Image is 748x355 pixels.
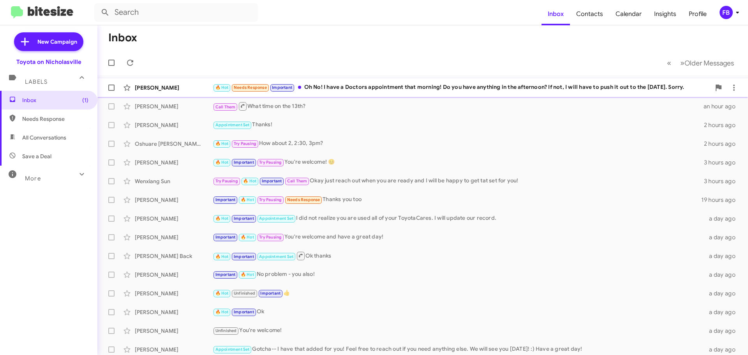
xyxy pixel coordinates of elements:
div: 19 hours ago [701,196,742,204]
div: Thanks! [213,120,704,129]
div: 2 hours ago [704,121,742,129]
div: You're welcome! 😊 [213,158,704,167]
div: Oshuare [PERSON_NAME] [135,140,213,148]
span: Important [234,160,254,165]
a: Insights [648,3,683,25]
div: You're welcome and have a great day! [213,233,704,242]
span: Important [272,85,292,90]
span: (1) [82,96,88,104]
button: Previous [662,55,676,71]
span: Try Pausing [259,197,282,202]
span: Try Pausing [234,141,256,146]
span: 🔥 Hot [241,197,254,202]
span: Needs Response [22,115,88,123]
div: Thanks you too [213,195,701,204]
div: an hour ago [704,102,742,110]
span: All Conversations [22,134,66,141]
span: Appointment Set [215,347,250,352]
div: Gotcha-- I have that added for you! Feel free to reach out if you need anything else. We will see... [213,345,704,354]
span: Unfinished [234,291,255,296]
div: Oh No! I have a Doctors appointment that morning! Do you have anything in the afternoon? If not, ... [213,83,711,92]
div: What time on the 13th? [213,101,704,111]
span: Try Pausing [259,235,282,240]
span: Important [234,309,254,314]
div: [PERSON_NAME] [135,233,213,241]
div: Ok [213,307,704,316]
div: [PERSON_NAME] [135,271,213,279]
span: Labels [25,78,48,85]
span: Call Them [215,104,236,110]
div: [PERSON_NAME] [135,290,213,297]
span: 🔥 Hot [215,254,229,259]
div: You're welcome! [213,326,704,335]
span: Important [215,197,236,202]
div: [PERSON_NAME] [135,121,213,129]
div: [PERSON_NAME] [135,102,213,110]
span: Call Them [287,178,307,184]
span: Inbox [22,96,88,104]
div: [PERSON_NAME] Back [135,252,213,260]
a: Inbox [542,3,570,25]
span: 🔥 Hot [215,309,229,314]
span: 🔥 Hot [241,272,254,277]
a: New Campaign [14,32,83,51]
span: Appointment Set [259,254,293,259]
span: 🔥 Hot [215,85,229,90]
span: 🔥 Hot [241,235,254,240]
span: Important [215,272,236,277]
div: a day ago [704,308,742,316]
div: Wenxiang Sun [135,177,213,185]
span: Needs Response [234,85,267,90]
span: Appointment Set [259,216,293,221]
span: Important [234,254,254,259]
div: Ok thanks [213,251,704,261]
span: 🔥 Hot [215,216,229,221]
div: FB [720,6,733,19]
div: How about 2, 2:30, 3pm? [213,139,704,148]
div: [PERSON_NAME] [135,308,213,316]
span: 🔥 Hot [215,141,229,146]
a: Calendar [609,3,648,25]
span: « [667,58,671,68]
span: Save a Deal [22,152,51,160]
div: a day ago [704,346,742,353]
span: Important [260,291,280,296]
span: Important [262,178,282,184]
div: a day ago [704,290,742,297]
div: 👍 [213,289,704,298]
div: 3 hours ago [704,159,742,166]
div: a day ago [704,215,742,223]
div: No problem - you also! [213,270,704,279]
div: a day ago [704,327,742,335]
nav: Page navigation example [663,55,739,71]
span: Appointment Set [215,122,250,127]
div: I did not realize you are used all of your ToyotaCares. I will update our record. [213,214,704,223]
span: New Campaign [37,38,77,46]
a: Profile [683,3,713,25]
div: Okay just reach out when you are ready and I will be happy to get tat set for you! [213,177,704,185]
div: [PERSON_NAME] [135,327,213,335]
div: Toyota on Nicholasville [16,58,81,66]
span: Unfinished [215,328,237,333]
span: 🔥 Hot [243,178,256,184]
span: » [680,58,684,68]
span: Try Pausing [259,160,282,165]
div: [PERSON_NAME] [135,84,213,92]
button: FB [713,6,739,19]
span: Try Pausing [215,178,238,184]
button: Next [676,55,739,71]
div: a day ago [704,271,742,279]
div: 2 hours ago [704,140,742,148]
div: [PERSON_NAME] [135,346,213,353]
h1: Inbox [108,32,137,44]
div: a day ago [704,233,742,241]
div: [PERSON_NAME] [135,159,213,166]
span: 🔥 Hot [215,160,229,165]
span: Older Messages [684,59,734,67]
a: Contacts [570,3,609,25]
input: Search [94,3,258,22]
